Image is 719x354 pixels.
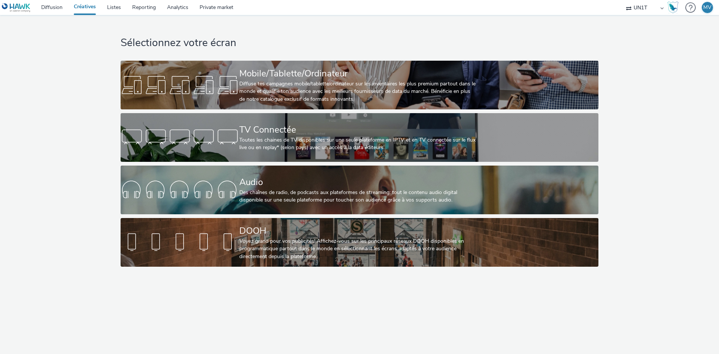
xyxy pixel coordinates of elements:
a: Hawk Academy [667,1,682,13]
div: Audio [239,176,477,189]
div: DOOH [239,224,477,237]
a: AudioDes chaînes de radio, de podcasts aux plateformes de streaming: tout le contenu audio digita... [121,166,598,214]
div: Voyez grand pour vos publicités! Affichez-vous sur les principaux réseaux DOOH disponibles en pro... [239,237,477,260]
div: TV Connectée [239,123,477,136]
h1: Sélectionnez votre écran [121,36,598,50]
a: DOOHVoyez grand pour vos publicités! Affichez-vous sur les principaux réseaux DOOH disponibles en... [121,218,598,267]
div: Des chaînes de radio, de podcasts aux plateformes de streaming: tout le contenu audio digital dis... [239,189,477,204]
img: undefined Logo [2,3,31,12]
img: Hawk Academy [667,1,679,13]
a: Mobile/Tablette/OrdinateurDiffuse tes campagnes mobile/tablette/ordinateur sur les inventaires le... [121,61,598,109]
div: Toutes les chaines de TV disponibles sur une seule plateforme en IPTV et en TV connectée sur le f... [239,136,477,152]
div: Diffuse tes campagnes mobile/tablette/ordinateur sur les inventaires les plus premium partout dan... [239,80,477,103]
div: Mobile/Tablette/Ordinateur [239,67,477,80]
a: TV ConnectéeToutes les chaines de TV disponibles sur une seule plateforme en IPTV et en TV connec... [121,113,598,162]
div: MV [703,2,712,13]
